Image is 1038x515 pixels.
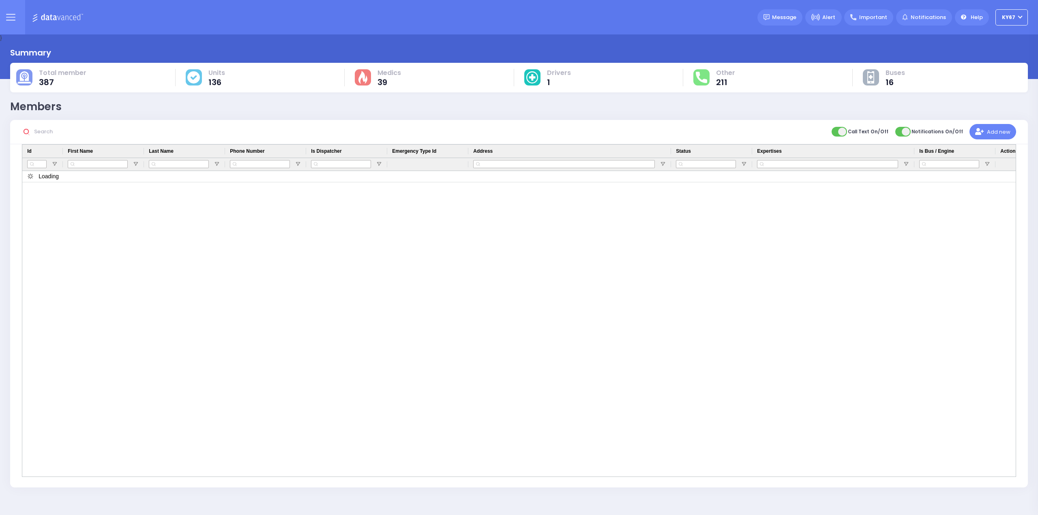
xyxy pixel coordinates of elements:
input: First Name Filter Input [68,160,128,168]
span: KY67 [1002,14,1015,21]
span: Total member [39,69,86,77]
button: Open Filter Menu [295,161,301,167]
span: Alert [822,13,835,21]
button: Open Filter Menu [984,161,991,167]
button: Open Filter Menu [51,161,58,167]
span: Units [208,69,225,77]
label: Call Text On/Off [832,126,888,137]
button: Add new [969,124,1016,139]
span: Other [716,69,735,77]
div: Members [10,99,62,115]
img: total-response.svg [696,72,707,83]
img: Logo [32,12,86,22]
span: Drivers [547,69,571,77]
span: 211 [716,78,735,86]
input: Last Name Filter Input [149,160,209,168]
span: 136 [208,78,225,86]
label: Notifications On/Off [895,126,963,137]
input: Id Filter Input [27,160,47,168]
input: Phone Number Filter Input [230,160,290,168]
input: Expertises Filter Input [757,160,898,168]
button: Open Filter Menu [214,161,220,167]
img: cause-cover.svg [187,71,199,83]
img: other-cause.svg [867,71,875,83]
button: Open Filter Menu [376,161,382,167]
span: Is Bus / Engine [919,148,954,154]
span: First Name [68,148,93,154]
span: Buses [886,69,905,77]
span: Id [27,148,32,154]
span: Loading [39,173,59,180]
span: Medics [377,69,401,77]
span: Address [473,148,493,154]
span: 16 [886,78,905,86]
span: Action [1000,148,1015,154]
input: Is Bus / Engine Filter Input [919,160,979,168]
span: 1 [547,78,571,86]
input: Search [31,124,153,139]
button: Open Filter Menu [660,161,666,167]
button: KY67 [995,9,1028,26]
span: 387 [39,78,86,86]
img: message.svg [763,14,770,20]
input: Address Filter Input [473,160,655,168]
span: 39 [377,78,401,86]
span: Message [772,13,796,21]
input: Is Dispatcher Filter Input [311,160,371,168]
span: Phone Number [230,148,264,154]
span: Emergency Type Id [392,148,436,154]
button: Open Filter Menu [741,161,747,167]
img: fire-cause.svg [358,71,367,84]
span: Help [971,13,983,21]
div: Summary [10,47,51,59]
button: Open Filter Menu [903,161,909,167]
span: Is Dispatcher [311,148,341,154]
span: Last Name [149,148,174,154]
span: Notifications [911,13,946,21]
img: medical-cause.svg [526,71,538,83]
span: Expertises [757,148,782,154]
button: Open Filter Menu [133,161,139,167]
span: Status [676,148,691,154]
span: Important [859,13,887,21]
img: total-cause.svg [17,71,31,83]
input: Status Filter Input [676,160,736,168]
